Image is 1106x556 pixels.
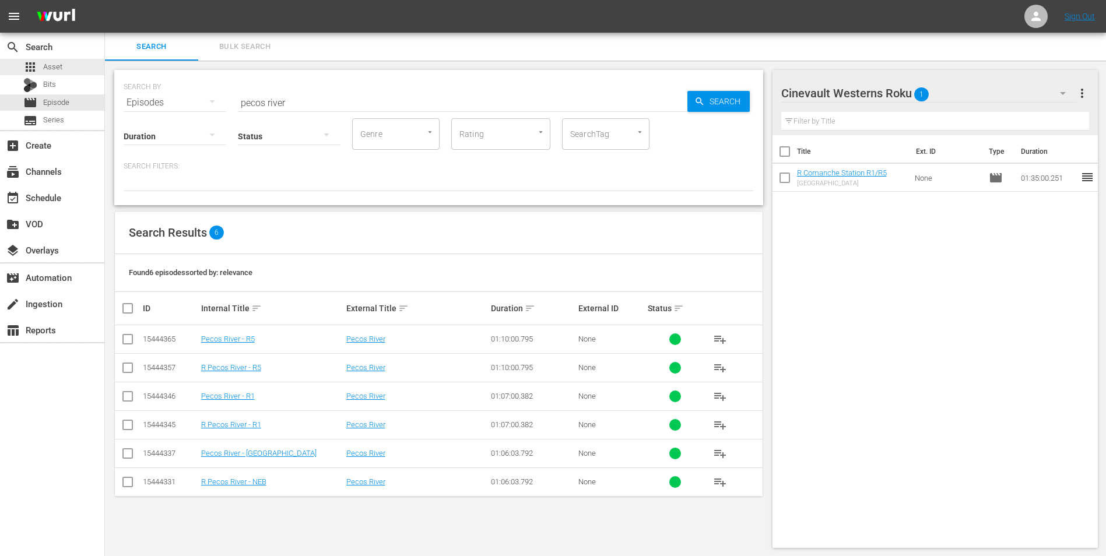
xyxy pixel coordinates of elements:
[491,301,574,315] div: Duration
[43,61,62,73] span: Asset
[346,477,385,486] a: Pecos River
[28,3,84,30] img: ans4CAIJ8jUAAAAAAAAAAAAAAAAAAAAAAAAgQb4GAAAAAAAAAAAAAAAAAAAAAAAAJMjXAAAAAAAAAAAAAAAAAAAAAAAAgAT5G...
[687,91,750,112] button: Search
[578,392,645,400] div: None
[6,165,20,179] span: subscriptions
[713,361,727,375] span: playlist_add
[706,411,734,439] button: playlist_add
[6,323,20,337] span: Reports
[781,77,1077,110] div: Cinevault Westerns Roku
[706,382,734,410] button: playlist_add
[43,114,64,126] span: Series
[1014,135,1084,168] th: Duration
[982,135,1014,168] th: Type
[7,9,21,23] span: menu
[706,468,734,496] button: playlist_add
[112,40,191,54] span: Search
[346,392,385,400] a: Pecos River
[424,126,436,138] button: Open
[797,135,909,168] th: Title
[129,226,207,240] span: Search Results
[673,303,684,314] span: sort
[634,126,645,138] button: Open
[797,180,887,187] div: [GEOGRAPHIC_DATA]
[578,304,645,313] div: External ID
[578,449,645,458] div: None
[491,392,574,400] div: 01:07:00.382
[346,449,385,458] a: Pecos River
[713,332,727,346] span: playlist_add
[129,268,252,277] span: Found 6 episodes sorted by: relevance
[491,477,574,486] div: 01:06:03.792
[6,139,20,153] span: Create
[23,60,37,74] span: Asset
[6,40,20,54] span: Search
[143,335,198,343] div: 15444365
[491,335,574,343] div: 01:10:00.795
[346,363,385,372] a: Pecos River
[578,363,645,372] div: None
[1065,12,1095,21] a: Sign Out
[491,420,574,429] div: 01:07:00.382
[43,97,69,108] span: Episode
[201,301,343,315] div: Internal Title
[491,363,574,372] div: 01:10:00.795
[706,354,734,382] button: playlist_add
[713,418,727,432] span: playlist_add
[251,303,262,314] span: sort
[23,96,37,110] span: Episode
[909,135,982,168] th: Ext. ID
[143,304,198,313] div: ID
[143,449,198,458] div: 15444337
[6,244,20,258] span: Overlays
[6,271,20,285] span: Automation
[706,325,734,353] button: playlist_add
[578,420,645,429] div: None
[6,191,20,205] span: event_available
[648,301,703,315] div: Status
[705,91,750,112] span: Search
[205,40,285,54] span: Bulk Search
[346,420,385,429] a: Pecos River
[143,363,198,372] div: 15444357
[201,420,261,429] a: R Pecos River - R1
[1080,170,1094,184] span: reorder
[201,477,266,486] a: R Pecos River - NEB
[43,79,56,90] span: Bits
[713,475,727,489] span: playlist_add
[1075,79,1089,107] button: more_vert
[209,226,224,240] span: 6
[910,164,984,192] td: None
[535,126,546,138] button: Open
[201,363,261,372] a: R Pecos River - R5
[797,168,887,177] a: R Comanche Station R1/R5
[989,171,1003,185] span: Episode
[124,86,226,119] div: Episodes
[6,297,20,311] span: Ingestion
[143,477,198,486] div: 15444331
[346,301,488,315] div: External Title
[6,217,20,231] span: VOD
[201,392,255,400] a: Pecos River - R1
[143,392,198,400] div: 15444346
[201,335,255,343] a: Pecos River - R5
[578,477,645,486] div: None
[398,303,409,314] span: sort
[1075,86,1089,100] span: more_vert
[578,335,645,343] div: None
[23,114,37,128] span: subtitles
[201,449,317,458] a: Pecos River - [GEOGRAPHIC_DATA]
[124,161,754,171] p: Search Filters:
[706,439,734,467] button: playlist_add
[713,446,727,460] span: playlist_add
[346,335,385,343] a: Pecos River
[713,389,727,403] span: playlist_add
[143,420,198,429] div: 15444345
[1016,164,1080,192] td: 01:35:00.251
[525,303,535,314] span: sort
[491,449,574,458] div: 01:06:03.792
